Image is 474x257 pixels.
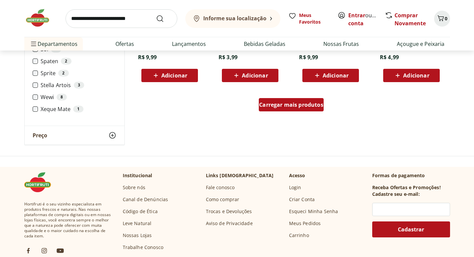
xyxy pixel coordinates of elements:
[24,172,58,192] img: Hortifruti
[348,12,385,27] a: Criar conta
[372,191,420,197] h3: Cadastre seu e-mail:
[24,201,112,239] span: Hortifruti é o seu vizinho especialista em produtos frescos e naturais. Nas nossas plataformas de...
[244,40,285,48] a: Bebidas Geladas
[203,15,266,22] b: Informe sua localização
[58,70,69,76] div: 2
[206,184,235,191] a: Fale conosco
[206,172,274,179] p: Links [DEMOGRAPHIC_DATA]
[289,172,305,179] p: Acesso
[41,58,116,64] label: Spaten
[289,220,321,227] a: Meus Pedidos
[289,232,309,239] a: Carrinho
[41,94,116,100] label: Wewi
[115,40,134,48] a: Ofertas
[41,70,116,76] label: Sprite
[25,126,124,145] button: Preço
[161,73,187,78] span: Adicionar
[434,11,450,27] button: Carrinho
[123,196,168,203] a: Canal de Denúncias
[206,208,252,215] a: Trocas e Devoluções
[123,184,145,191] a: Sobre nós
[302,69,359,82] button: Adicionar
[348,11,378,27] span: ou
[242,73,268,78] span: Adicionar
[395,12,426,27] a: Comprar Novamente
[397,40,444,48] a: Açougue e Peixaria
[372,184,441,191] h3: Receba Ofertas e Promoções!
[30,36,38,52] button: Menu
[66,9,177,28] input: search
[156,15,172,23] button: Submit Search
[288,12,330,25] a: Meus Favoritos
[403,73,429,78] span: Adicionar
[172,40,206,48] a: Lançamentos
[40,247,48,255] img: ig
[380,54,399,61] span: R$ 4,99
[24,8,58,28] img: Hortifruti
[73,106,83,112] div: 1
[323,73,349,78] span: Adicionar
[445,15,447,22] span: 0
[289,208,338,215] a: Esqueci Minha Senha
[74,82,84,88] div: 3
[123,220,152,227] a: Leve Natural
[141,69,198,82] button: Adicionar
[61,58,71,64] div: 2
[398,227,424,232] span: Cadastrar
[33,132,47,139] span: Preço
[57,94,67,100] div: 8
[123,172,152,179] p: Institucional
[138,54,157,61] span: R$ 9,99
[206,196,239,203] a: Como comprar
[323,40,359,48] a: Nossas Frutas
[41,106,116,112] label: Xeque Mate
[348,12,365,19] a: Entrar
[123,244,164,251] a: Trabalhe Conosco
[41,82,116,88] label: Stella Artois
[372,172,450,179] p: Formas de pagamento
[41,46,116,53] label: Sol
[185,9,280,28] button: Informe sua localização
[383,69,440,82] button: Adicionar
[299,12,330,25] span: Meus Favoritos
[206,220,253,227] a: Aviso de Privacidade
[30,36,78,52] span: Departamentos
[372,221,450,237] button: Cadastrar
[299,54,318,61] span: R$ 9,99
[123,232,152,239] a: Nossas Lojas
[123,208,158,215] a: Código de Ética
[259,98,324,114] a: Carregar mais produtos
[24,247,32,255] img: fb
[289,196,315,203] a: Criar Conta
[259,102,323,107] span: Carregar mais produtos
[56,247,64,255] img: ytb
[219,54,237,61] span: R$ 3,99
[222,69,278,82] button: Adicionar
[289,184,301,191] a: Login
